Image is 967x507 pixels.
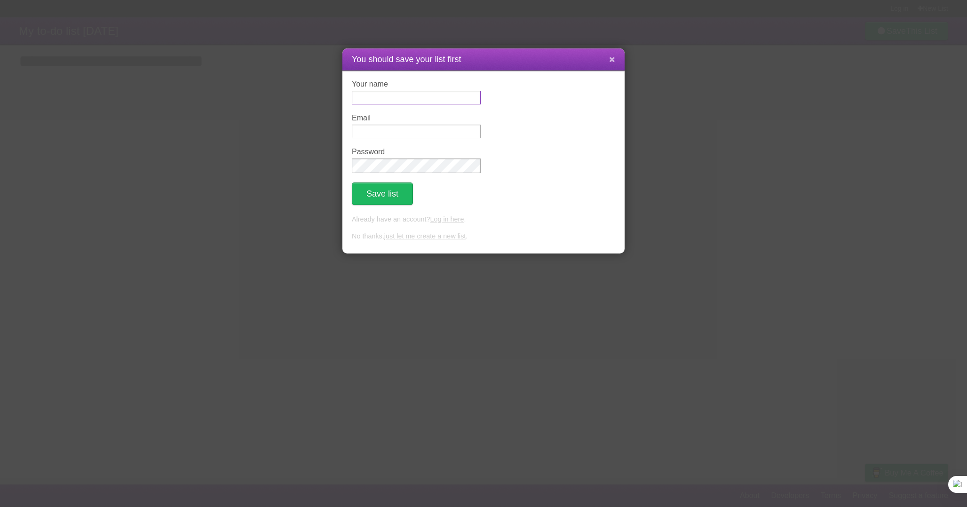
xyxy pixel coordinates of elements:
p: Already have an account? . [352,214,615,225]
label: Password [352,148,481,156]
label: Email [352,114,481,122]
p: No thanks, . [352,231,615,242]
h1: You should save your list first [352,53,615,66]
label: Your name [352,80,481,88]
button: Save list [352,182,413,205]
a: Log in here [430,215,464,223]
a: just let me create a new list [384,232,466,240]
